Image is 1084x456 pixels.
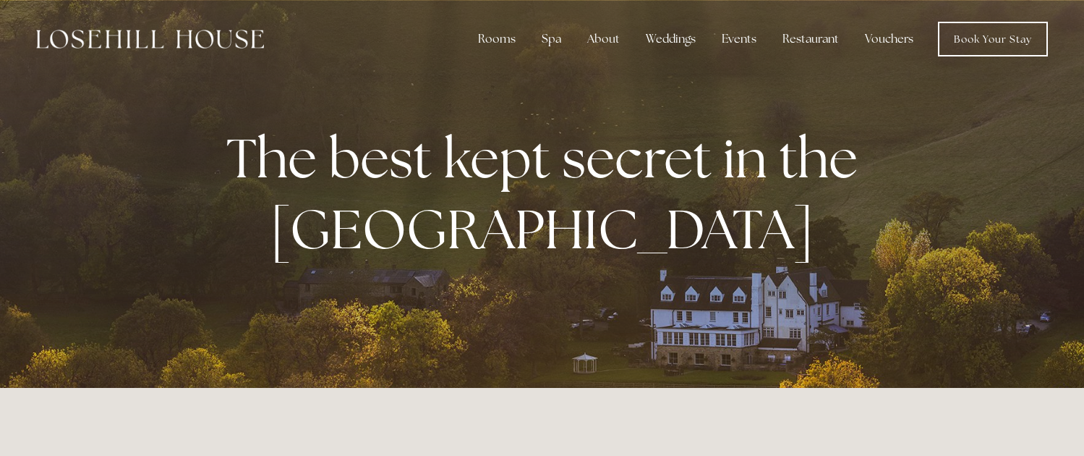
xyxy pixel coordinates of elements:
div: Events [710,25,768,54]
div: Spa [530,25,573,54]
img: Losehill House [36,30,264,48]
div: Restaurant [771,25,850,54]
div: Weddings [634,25,707,54]
div: Rooms [466,25,527,54]
a: Vouchers [853,25,925,54]
a: Book Your Stay [938,22,1048,56]
strong: The best kept secret in the [GEOGRAPHIC_DATA] [226,122,869,264]
div: About [576,25,631,54]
